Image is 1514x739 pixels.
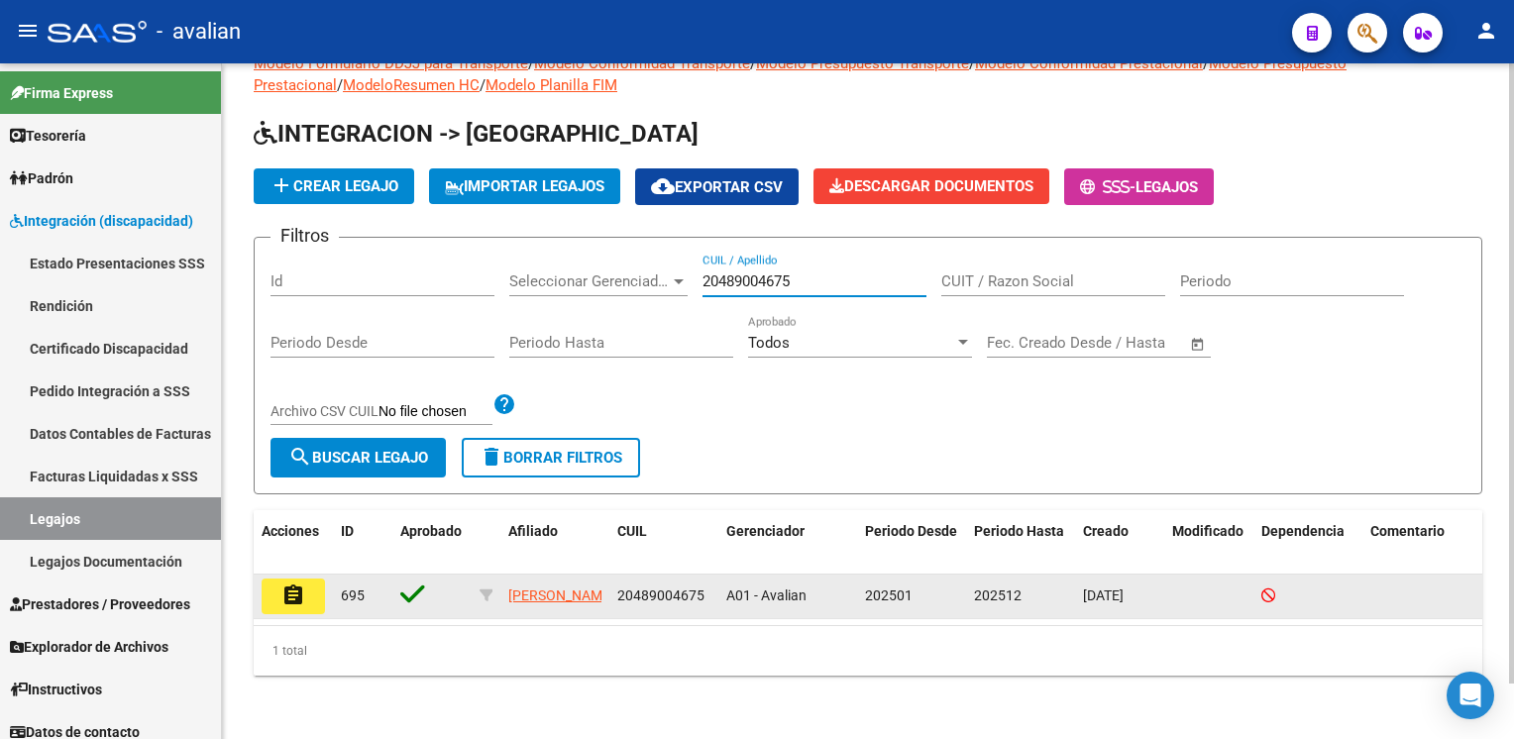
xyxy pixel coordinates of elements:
span: Explorador de Archivos [10,636,168,658]
button: IMPORTAR LEGAJOS [429,168,620,204]
a: Modelo Formulario DDJJ para Transporte [254,54,528,72]
span: Prestadores / Proveedores [10,593,190,615]
span: INTEGRACION -> [GEOGRAPHIC_DATA] [254,120,699,148]
span: Descargar Documentos [829,177,1033,195]
button: Exportar CSV [635,168,799,205]
span: Exportar CSV [651,178,783,196]
datatable-header-cell: Periodo Hasta [966,510,1075,576]
span: - avalian [157,10,241,53]
button: Open calendar [1187,333,1210,356]
mat-icon: assignment [281,583,305,607]
span: [DATE] [1083,587,1124,603]
span: Firma Express [10,82,113,104]
datatable-header-cell: Afiliado [500,510,609,576]
input: End date [1069,334,1165,352]
datatable-header-cell: ID [333,510,392,576]
span: Seleccionar Gerenciador [509,272,670,290]
span: Acciones [262,523,319,539]
mat-icon: delete [480,445,503,469]
a: Modelo Presupuesto Transporte [756,54,969,72]
datatable-header-cell: Gerenciador [718,510,857,576]
span: Crear Legajo [270,177,398,195]
span: Legajos [1135,178,1198,196]
span: Instructivos [10,679,102,700]
datatable-header-cell: Creado [1075,510,1164,576]
span: Aprobado [400,523,462,539]
span: Creado [1083,523,1129,539]
span: 202512 [974,587,1022,603]
span: Periodo Hasta [974,523,1064,539]
span: Modificado [1172,523,1244,539]
button: Descargar Documentos [813,168,1049,204]
div: 1 total [254,626,1482,676]
span: Comentario [1370,523,1445,539]
span: CUIL [617,523,647,539]
mat-icon: person [1474,19,1498,43]
datatable-header-cell: Periodo Desde [857,510,966,576]
mat-icon: cloud_download [651,174,675,198]
span: Tesorería [10,125,86,147]
datatable-header-cell: CUIL [609,510,718,576]
span: ID [341,523,354,539]
a: Modelo Conformidad Prestacional [975,54,1203,72]
span: Afiliado [508,523,558,539]
span: 695 [341,587,365,603]
span: 20489004675 [617,587,704,603]
span: 202501 [865,587,913,603]
span: Integración (discapacidad) [10,210,193,232]
a: Modelo Planilla FIM [486,76,617,94]
input: Start date [987,334,1051,352]
datatable-header-cell: Modificado [1164,510,1253,576]
mat-icon: add [270,173,293,197]
span: - [1080,178,1135,196]
div: / / / / / / [254,53,1482,676]
button: -Legajos [1064,168,1214,205]
span: Padrón [10,167,73,189]
mat-icon: menu [16,19,40,43]
input: Archivo CSV CUIL [378,403,492,421]
span: Buscar Legajo [288,449,428,467]
span: Todos [748,334,790,352]
span: Dependencia [1261,523,1345,539]
datatable-header-cell: Comentario [1362,510,1481,576]
a: Modelo Conformidad Transporte [534,54,750,72]
datatable-header-cell: Dependencia [1253,510,1362,576]
datatable-header-cell: Acciones [254,510,333,576]
button: Borrar Filtros [462,438,640,477]
span: Gerenciador [726,523,805,539]
span: Archivo CSV CUIL [270,403,378,419]
mat-icon: search [288,445,312,469]
span: Periodo Desde [865,523,957,539]
a: ModeloResumen HC [343,76,480,94]
mat-icon: help [492,392,516,416]
span: IMPORTAR LEGAJOS [445,177,604,195]
span: [PERSON_NAME] [508,587,614,603]
div: Open Intercom Messenger [1447,672,1494,719]
h3: Filtros [270,222,339,250]
button: Crear Legajo [254,168,414,204]
datatable-header-cell: Aprobado [392,510,472,576]
span: A01 - Avalian [726,587,807,603]
span: Borrar Filtros [480,449,622,467]
button: Buscar Legajo [270,438,446,477]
